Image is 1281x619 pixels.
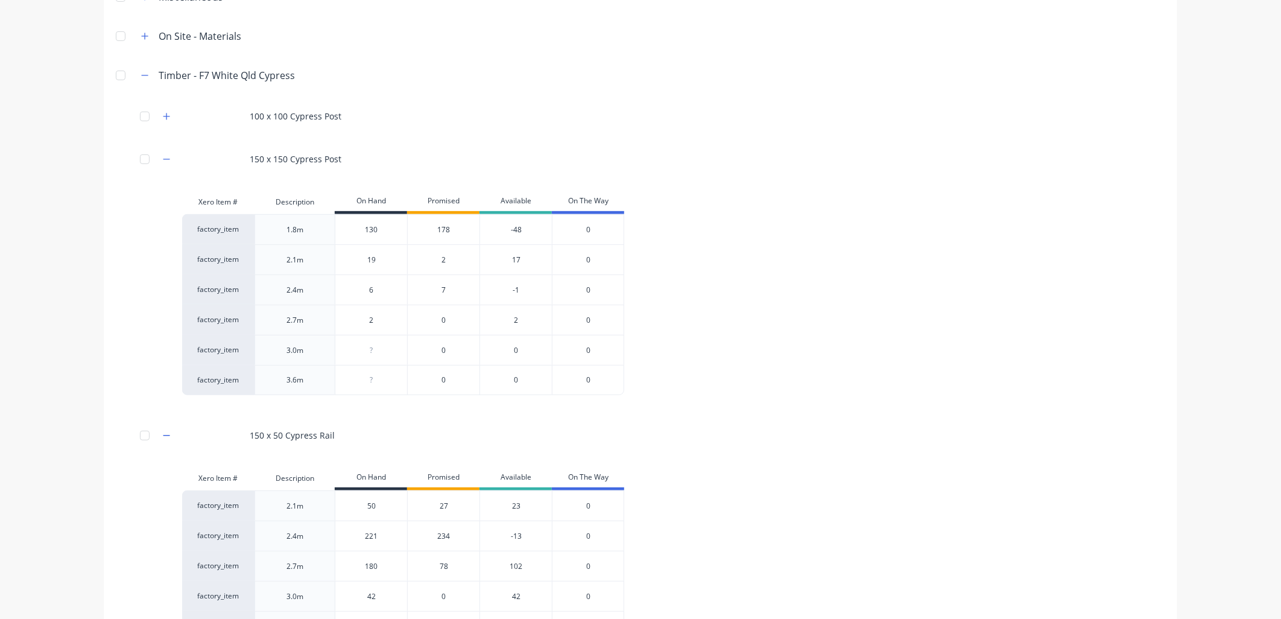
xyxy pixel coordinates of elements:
div: 0 [552,581,624,611]
div: factory_item [182,305,255,335]
div: 17 [479,244,552,275]
div: Promised [407,190,479,214]
div: factory_item [182,275,255,305]
div: -1 [479,275,552,305]
div: factory_item [182,521,255,551]
div: 0 [552,335,624,365]
div: 0 [552,365,624,395]
div: 0 [407,365,479,395]
div: 2.7m [255,305,335,335]
div: On Hand [335,190,407,214]
div: Available [479,190,552,214]
div: Xero Item # [182,190,255,214]
div: 2.4m [255,521,335,551]
div: 0 [552,521,624,551]
div: 2.7m [255,551,335,581]
div: 178 [407,214,479,244]
div: 102 [479,551,552,581]
div: -13 [479,521,552,551]
div: 3.0m [255,335,335,365]
div: factory_item [182,581,255,611]
div: ? [335,335,407,366]
div: 7 [407,275,479,305]
div: Description [255,466,335,490]
div: On Hand [335,466,407,490]
div: 0 [552,490,624,521]
div: 0 [552,214,624,244]
div: 2.4m [255,275,335,305]
div: On The Way [552,466,624,490]
div: 2.1m [255,490,335,521]
div: On The Way [552,190,624,214]
div: 234 [407,521,479,551]
div: 1.8m [255,214,335,244]
div: 3.6m [255,365,335,395]
div: Description [255,190,335,214]
div: 42 [335,582,407,612]
div: 2.1m [255,244,335,275]
div: 2 [479,305,552,335]
div: 0 [407,335,479,365]
div: 6 [335,275,407,305]
div: Promised [407,466,479,490]
div: 221 [335,521,407,551]
div: 2 [335,305,407,335]
div: factory_item [182,551,255,581]
div: 0 [479,335,552,365]
div: factory_item [182,244,255,275]
div: factory_item [182,365,255,395]
div: 50 [335,491,407,521]
div: factory_item [182,335,255,365]
div: 0 [407,305,479,335]
div: 0 [407,581,479,611]
div: 78 [407,551,479,581]
div: factory_item [182,490,255,521]
div: 42 [479,581,552,611]
div: 2 [407,244,479,275]
div: 0 [552,244,624,275]
div: 0 [552,551,624,581]
div: 23 [479,490,552,521]
div: 3.0m [255,581,335,611]
div: 27 [407,490,479,521]
div: 130 [335,215,407,245]
div: 0 [552,275,624,305]
div: Available [479,466,552,490]
div: 0 [479,365,552,395]
div: Xero Item # [182,466,255,490]
div: On Site - Materials [159,29,241,43]
div: ? [335,365,407,395]
div: factory_item [182,214,255,244]
div: 19 [335,245,407,275]
div: -48 [479,214,552,244]
div: Timber - F7 White Qld Cypress [159,68,295,83]
div: 0 [552,305,624,335]
div: 180 [335,551,407,582]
